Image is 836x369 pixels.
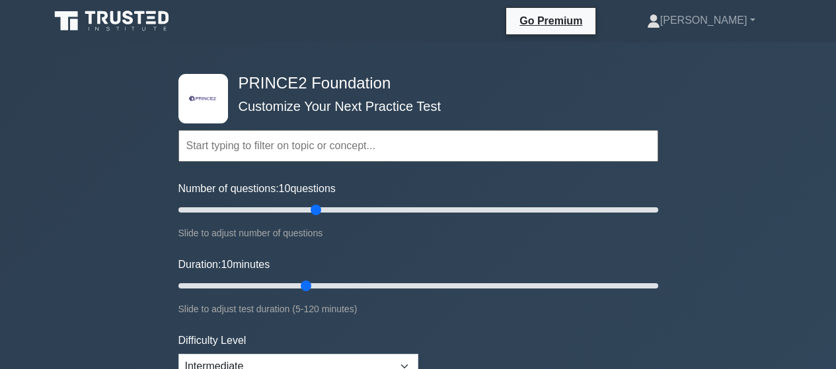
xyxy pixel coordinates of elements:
a: Go Premium [512,13,590,29]
label: Number of questions: questions [178,181,336,197]
h4: PRINCE2 Foundation [233,74,593,93]
label: Duration: minutes [178,257,270,273]
label: Difficulty Level [178,333,247,349]
span: 10 [221,259,233,270]
a: [PERSON_NAME] [615,7,787,34]
input: Start typing to filter on topic or concept... [178,130,658,162]
div: Slide to adjust number of questions [178,225,658,241]
div: Slide to adjust test duration (5-120 minutes) [178,301,658,317]
span: 10 [279,183,291,194]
